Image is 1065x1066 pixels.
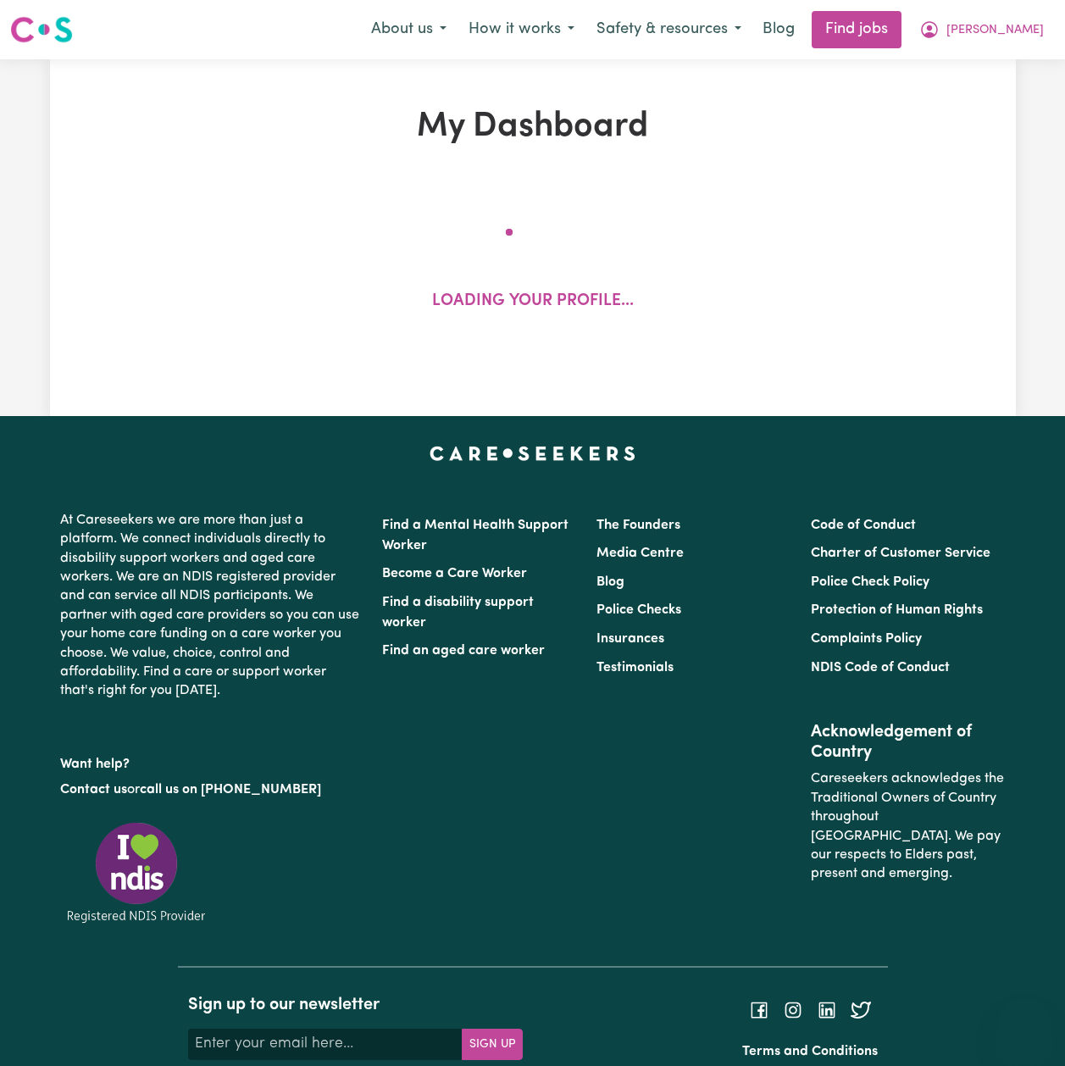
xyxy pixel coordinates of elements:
[382,596,534,630] a: Find a disability support worker
[811,519,916,532] a: Code of Conduct
[432,290,634,314] p: Loading your profile...
[140,783,321,797] a: call us on [PHONE_NUMBER]
[811,632,922,646] a: Complaints Policy
[851,1002,871,1016] a: Follow Careseekers on Twitter
[749,1002,769,1016] a: Follow Careseekers on Facebook
[811,603,983,617] a: Protection of Human Rights
[585,12,752,47] button: Safety & resources
[10,14,73,45] img: Careseekers logo
[596,632,664,646] a: Insurances
[997,998,1051,1052] iframe: Button to launch messaging window
[60,748,362,774] p: Want help?
[221,107,845,147] h1: My Dashboard
[596,547,684,560] a: Media Centre
[811,661,950,675] a: NDIS Code of Conduct
[382,519,569,552] a: Find a Mental Health Support Worker
[811,722,1005,763] h2: Acknowledgement of Country
[908,12,1055,47] button: My Account
[60,774,362,806] p: or
[596,519,680,532] a: The Founders
[811,547,990,560] a: Charter of Customer Service
[596,575,624,589] a: Blog
[430,447,635,460] a: Careseekers home page
[812,11,901,48] a: Find jobs
[360,12,458,47] button: About us
[817,1002,837,1016] a: Follow Careseekers on LinkedIn
[783,1002,803,1016] a: Follow Careseekers on Instagram
[946,21,1044,40] span: [PERSON_NAME]
[462,1029,523,1059] button: Subscribe
[596,661,674,675] a: Testimonials
[382,644,545,658] a: Find an aged care worker
[60,504,362,708] p: At Careseekers we are more than just a platform. We connect individuals directly to disability su...
[458,12,585,47] button: How it works
[596,603,681,617] a: Police Checks
[10,10,73,49] a: Careseekers logo
[742,1045,878,1058] a: Terms and Conditions
[60,783,127,797] a: Contact us
[60,819,213,925] img: Registered NDIS provider
[382,567,527,580] a: Become a Care Worker
[752,11,805,48] a: Blog
[811,763,1005,890] p: Careseekers acknowledges the Traditional Owners of Country throughout [GEOGRAPHIC_DATA]. We pay o...
[188,995,523,1015] h2: Sign up to our newsletter
[188,1029,463,1059] input: Enter your email here...
[811,575,929,589] a: Police Check Policy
